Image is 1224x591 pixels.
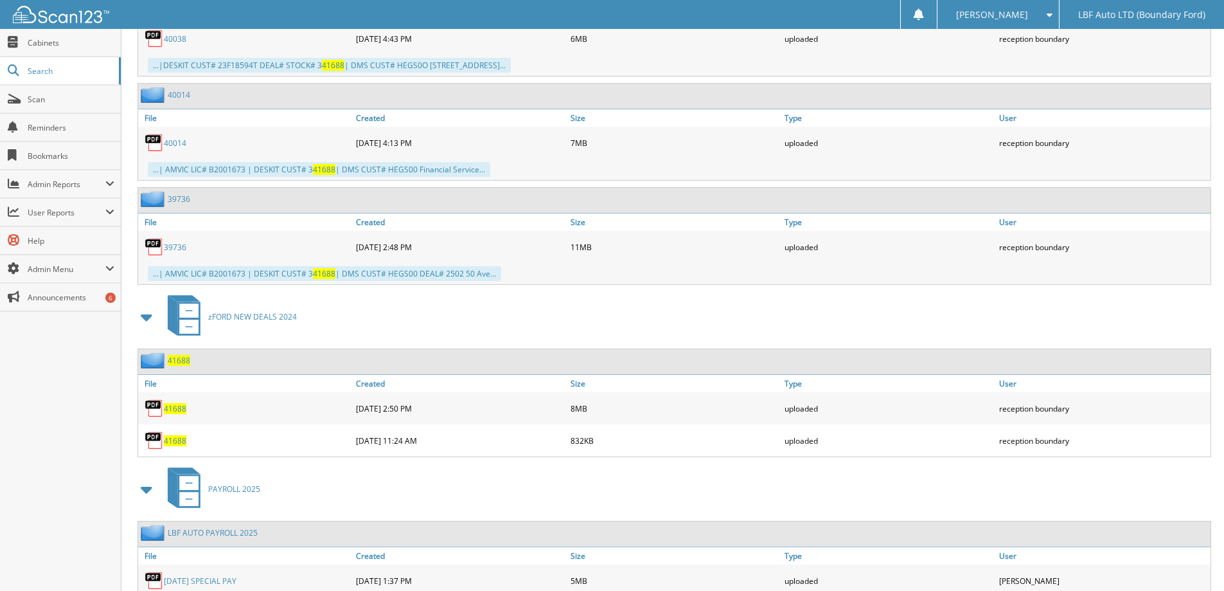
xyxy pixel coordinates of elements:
a: LBF AUTO PAYROLL 2025 [168,527,258,538]
span: zFORD NEW DEALS 2024 [208,311,297,322]
a: 40038 [164,33,186,44]
a: Created [353,547,567,565]
img: folder2.png [141,352,168,368]
a: Size [567,547,782,565]
a: User [996,214,1211,231]
div: [DATE] 2:48 PM [353,234,567,260]
div: 832KB [567,428,782,453]
a: 41688 [164,403,186,414]
span: User Reports [28,207,105,218]
span: [PERSON_NAME] [956,11,1028,19]
span: Reminders [28,122,114,133]
span: Scan [28,94,114,105]
a: [DATE] SPECIAL PAY [164,576,236,586]
a: Type [781,547,996,565]
a: 39736 [168,194,190,205]
a: zFORD NEW DEALS 2024 [160,291,297,342]
a: User [996,109,1211,127]
img: PDF.png [145,133,164,152]
a: 40014 [168,89,190,100]
div: reception boundary [996,234,1211,260]
span: 41688 [313,164,335,175]
span: 41688 [313,268,335,279]
a: Size [567,214,782,231]
a: 39736 [164,242,186,253]
div: 7MB [567,130,782,156]
img: folder2.png [141,525,168,541]
div: reception boundary [996,26,1211,51]
img: PDF.png [145,29,164,48]
a: 41688 [164,435,186,446]
span: Admin Menu [28,264,105,275]
img: folder2.png [141,191,168,207]
a: Type [781,109,996,127]
div: 11MB [567,234,782,260]
div: [DATE] 4:13 PM [353,130,567,156]
span: Search [28,66,112,77]
img: folder2.png [141,87,168,103]
img: PDF.png [145,399,164,418]
div: reception boundary [996,130,1211,156]
div: [DATE] 11:24 AM [353,428,567,453]
a: User [996,375,1211,392]
span: Announcements [28,292,114,303]
a: File [138,214,353,231]
div: [DATE] 2:50 PM [353,396,567,421]
a: Type [781,375,996,392]
div: [DATE] 4:43 PM [353,26,567,51]
a: File [138,109,353,127]
a: Type [781,214,996,231]
div: reception boundary [996,428,1211,453]
a: File [138,547,353,565]
div: uploaded [781,396,996,421]
div: reception boundary [996,396,1211,421]
span: Help [28,235,114,246]
span: Bookmarks [28,150,114,161]
span: Cabinets [28,37,114,48]
img: PDF.png [145,237,164,257]
a: Created [353,214,567,231]
div: ...|DESKIT CUST# 23F18594T DEAL# STOCK# 3 | DMS CUST# HEGS0O [STREET_ADDRESS]... [148,58,511,73]
a: 40014 [164,138,186,149]
a: Created [353,375,567,392]
div: 8MB [567,396,782,421]
span: 41688 [322,60,344,71]
span: LBF Auto LTD (Boundary Ford) [1078,11,1205,19]
iframe: Chat Widget [1160,529,1224,591]
div: uploaded [781,234,996,260]
a: User [996,547,1211,565]
span: PAYROLL 2025 [208,484,260,495]
img: PDF.png [145,431,164,450]
img: PDF.png [145,571,164,590]
a: File [138,375,353,392]
a: 41688 [168,355,190,366]
div: 6 [105,293,116,303]
div: 6MB [567,26,782,51]
div: ...| AMVIC LIC# B2001673 | DESKIT CUST# 3 | DMS CUST# HEGS00 Financial Service... [148,162,490,177]
div: ...| AMVIC LIC# B2001673 | DESKIT CUST# 3 | DMS CUST# HEGS00 DEAL# 2502 50 Ave... [148,266,501,281]
div: uploaded [781,428,996,453]
div: uploaded [781,26,996,51]
span: Admin Reports [28,179,105,190]
a: Size [567,109,782,127]
img: scan123-logo-white.svg [13,6,109,23]
a: PAYROLL 2025 [160,464,260,514]
div: uploaded [781,130,996,156]
a: Size [567,375,782,392]
a: Created [353,109,567,127]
